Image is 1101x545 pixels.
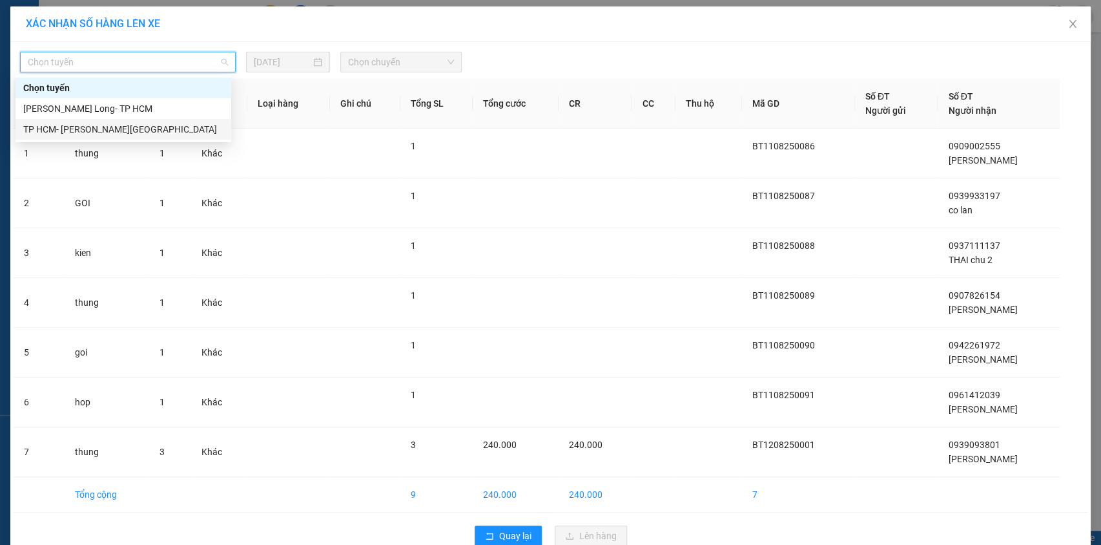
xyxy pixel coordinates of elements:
span: 0907826154 [948,290,1000,301]
span: close [1067,19,1078,29]
span: BT1108250089 [752,290,815,301]
span: 0961412039 [948,390,1000,400]
span: Số ĐT [948,91,972,102]
span: 1 [159,347,165,358]
span: 1 [159,297,165,308]
span: Quay lại [499,529,531,543]
span: 1 [411,290,416,301]
span: Chọn tuyến [28,52,228,72]
span: XÁC NHẬN SỐ HÀNG LÊN XE [26,17,160,30]
span: 1 [159,397,165,407]
span: 1 [411,191,416,201]
td: Khác [191,328,247,378]
span: 0909002555 [948,141,1000,151]
span: rollback [485,531,494,542]
input: 12/08/2025 [254,55,311,69]
span: THAI chu 2 [948,255,992,265]
span: 3 [159,447,165,457]
div: [PERSON_NAME] Long- TP HCM [23,102,223,116]
span: [PERSON_NAME] [948,305,1017,315]
th: STT [14,79,65,129]
span: BT1108250091 [752,390,815,400]
span: Người gửi [865,105,906,116]
td: Khác [191,228,247,278]
span: BT1108250090 [752,340,815,350]
span: [PERSON_NAME] [948,454,1017,464]
div: Chọn tuyến [15,78,231,98]
span: 3 [411,440,416,450]
td: 9 [400,477,473,513]
td: 1 [14,129,65,178]
td: GOI [65,178,149,228]
td: kien [65,228,149,278]
span: BT1208250001 [752,440,815,450]
td: 3 [14,228,65,278]
td: 6 [14,378,65,427]
td: Khác [191,378,247,427]
th: Mã GD [742,79,855,129]
div: Vĩnh Long- TP HCM [15,98,231,119]
span: [PERSON_NAME] [948,404,1017,414]
button: Close [1055,6,1091,43]
td: Khác [191,178,247,228]
td: Khác [191,129,247,178]
span: BT1108250086 [752,141,815,151]
td: 7 [742,477,855,513]
td: 4 [14,278,65,328]
span: 1 [411,240,416,251]
span: 0939093801 [948,440,1000,450]
td: 2 [14,178,65,228]
th: Tổng cước [473,79,559,129]
span: 240.000 [569,440,602,450]
th: CC [632,79,675,129]
td: thung [65,278,149,328]
div: TP HCM- Vĩnh Long [15,119,231,140]
span: Chọn chuyến [348,52,454,72]
span: 1 [411,390,416,400]
span: [PERSON_NAME] [948,354,1017,365]
td: 7 [14,427,65,477]
td: 240.000 [473,477,559,513]
span: [PERSON_NAME] [948,155,1017,166]
span: Số ĐT [865,91,890,102]
td: 5 [14,328,65,378]
span: 1 [159,148,165,158]
span: 1 [159,248,165,258]
td: thung [65,129,149,178]
td: Khác [191,278,247,328]
div: Chọn tuyến [23,81,223,95]
th: Thu hộ [675,79,742,129]
th: CR [559,79,632,129]
span: 0939933197 [948,191,1000,201]
div: TP HCM- [PERSON_NAME][GEOGRAPHIC_DATA] [23,122,223,136]
span: co lan [948,205,972,215]
td: Tổng cộng [65,477,149,513]
th: Tổng SL [400,79,473,129]
td: 240.000 [559,477,632,513]
span: 0937111137 [948,240,1000,251]
span: BT1108250088 [752,240,815,251]
span: 0942261972 [948,340,1000,350]
span: 240.000 [483,440,517,450]
span: 1 [411,141,416,151]
td: Khác [191,427,247,477]
th: Loại hàng [247,79,331,129]
td: thung [65,427,149,477]
span: Người nhận [948,105,996,116]
span: BT1108250087 [752,191,815,201]
td: goi [65,328,149,378]
span: 1 [159,198,165,208]
td: hop [65,378,149,427]
span: 1 [411,340,416,350]
th: Ghi chú [330,79,400,129]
